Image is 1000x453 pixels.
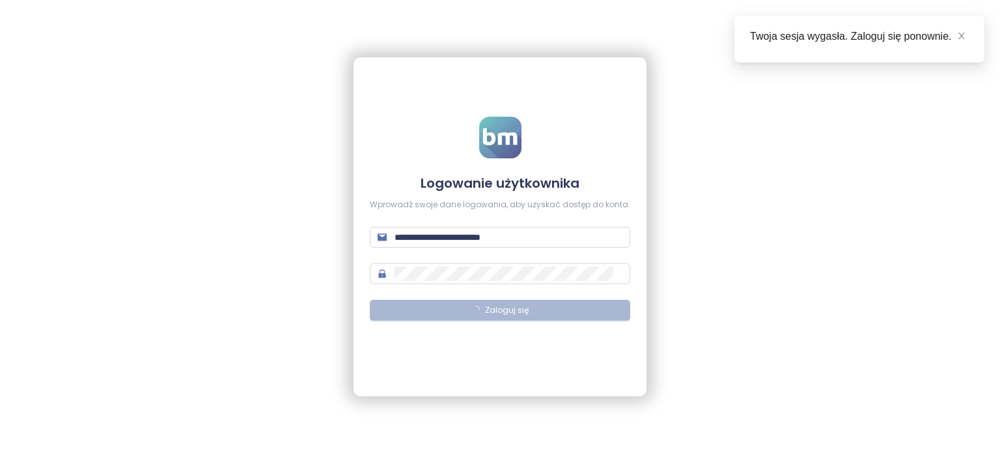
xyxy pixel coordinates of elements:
span: lock [378,269,387,278]
div: Wprowadź swoje dane logowania, aby uzyskać dostęp do konta. [370,199,630,211]
button: Zaloguj się [370,300,630,321]
h4: Logowanie użytkownika [370,174,630,192]
div: Twoja sesja wygasła. Zaloguj się ponownie. [750,29,969,44]
span: close [957,31,966,40]
img: logo [479,117,521,158]
span: mail [378,233,387,242]
span: Zaloguj się [485,304,529,317]
span: loading [472,306,480,314]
